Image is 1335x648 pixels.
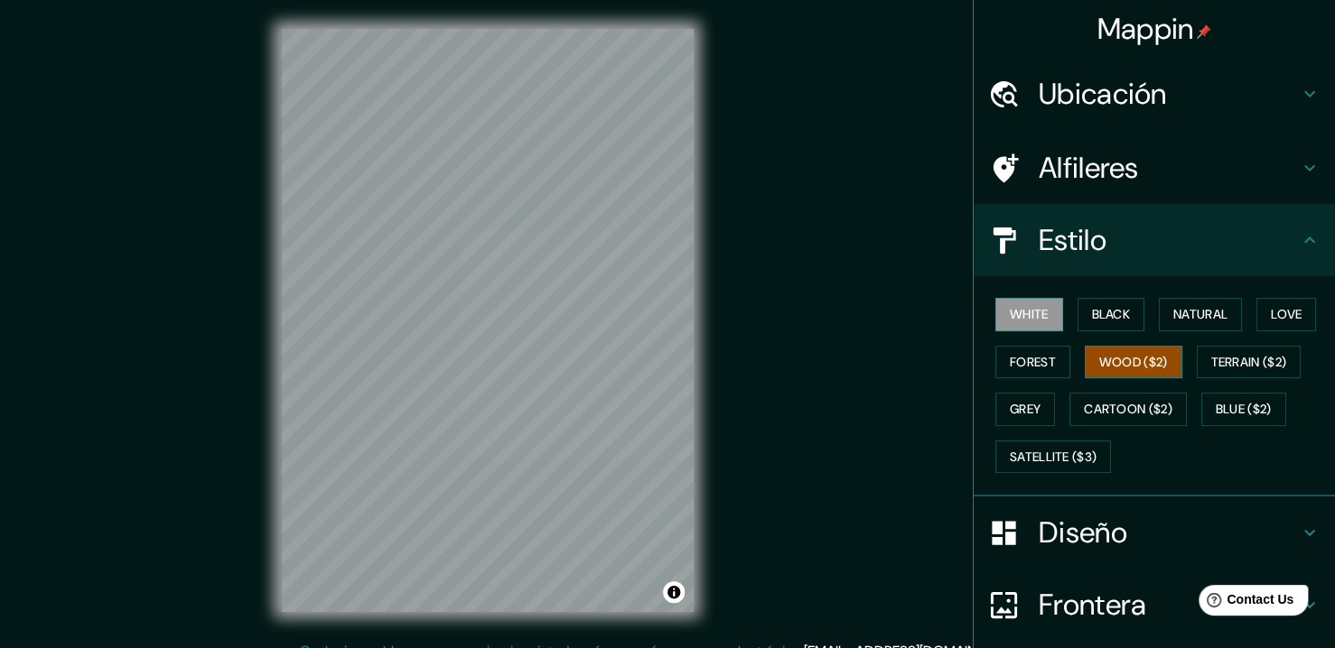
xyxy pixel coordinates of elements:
button: Grey [995,393,1055,426]
div: Alfileres [974,132,1335,204]
h4: Estilo [1039,222,1299,258]
div: Diseño [974,496,1335,569]
h4: Diseño [1039,514,1299,551]
button: Satellite ($3) [995,440,1111,474]
div: Frontera [974,569,1335,641]
h4: Mappin [1097,11,1212,47]
button: Blue ($2) [1201,393,1286,426]
canvas: Map [281,29,694,612]
h4: Alfileres [1039,150,1299,186]
iframe: Help widget launcher [1174,578,1315,628]
button: Forest [995,346,1070,379]
div: Estilo [974,204,1335,276]
div: Ubicación [974,58,1335,130]
button: White [995,298,1063,331]
button: Cartoon ($2) [1069,393,1187,426]
button: Wood ($2) [1085,346,1182,379]
button: Black [1078,298,1145,331]
button: Natural [1159,298,1242,331]
button: Terrain ($2) [1197,346,1302,379]
h4: Frontera [1039,587,1299,623]
button: Toggle attribution [663,581,685,603]
img: pin-icon.png [1197,24,1211,39]
button: Love [1256,298,1316,331]
h4: Ubicación [1039,76,1299,112]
